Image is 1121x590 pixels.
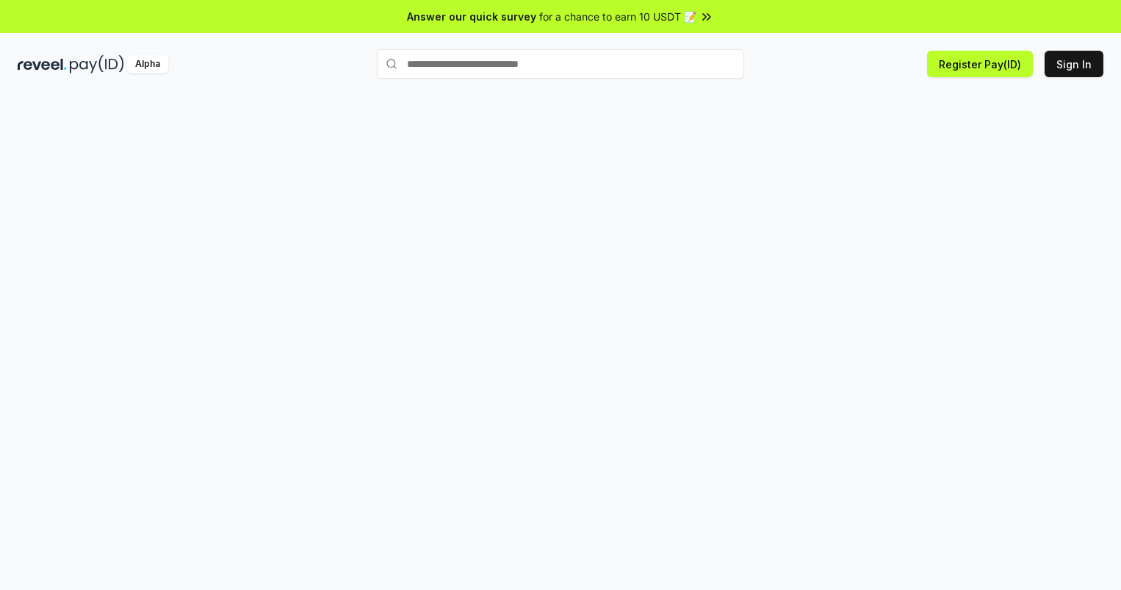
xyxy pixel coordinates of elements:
[539,9,696,24] span: for a chance to earn 10 USDT 📝
[127,55,168,73] div: Alpha
[18,55,67,73] img: reveel_dark
[927,51,1033,77] button: Register Pay(ID)
[70,55,124,73] img: pay_id
[407,9,536,24] span: Answer our quick survey
[1045,51,1103,77] button: Sign In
